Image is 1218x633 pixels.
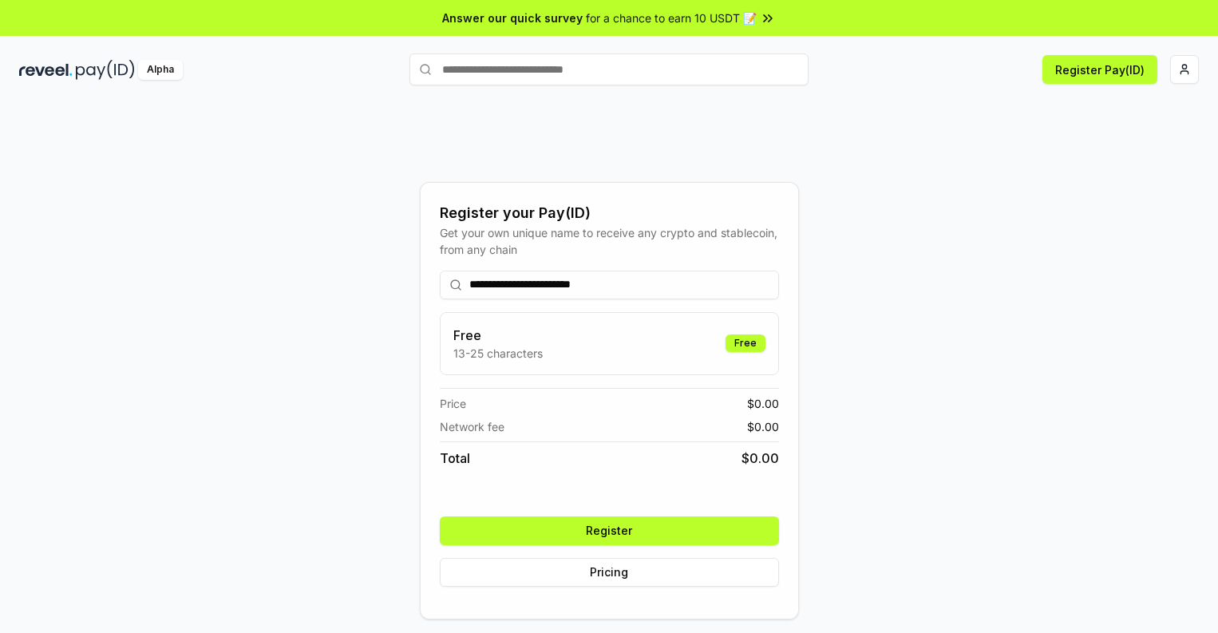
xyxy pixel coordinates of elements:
[453,326,543,345] h3: Free
[747,418,779,435] span: $ 0.00
[741,449,779,468] span: $ 0.00
[726,334,765,352] div: Free
[138,60,183,80] div: Alpha
[1042,55,1157,84] button: Register Pay(ID)
[442,10,583,26] span: Answer our quick survey
[440,224,779,258] div: Get your own unique name to receive any crypto and stablecoin, from any chain
[586,10,757,26] span: for a chance to earn 10 USDT 📝
[453,345,543,362] p: 13-25 characters
[440,418,504,435] span: Network fee
[440,449,470,468] span: Total
[19,60,73,80] img: reveel_dark
[76,60,135,80] img: pay_id
[440,516,779,545] button: Register
[440,395,466,412] span: Price
[747,395,779,412] span: $ 0.00
[440,202,779,224] div: Register your Pay(ID)
[440,558,779,587] button: Pricing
